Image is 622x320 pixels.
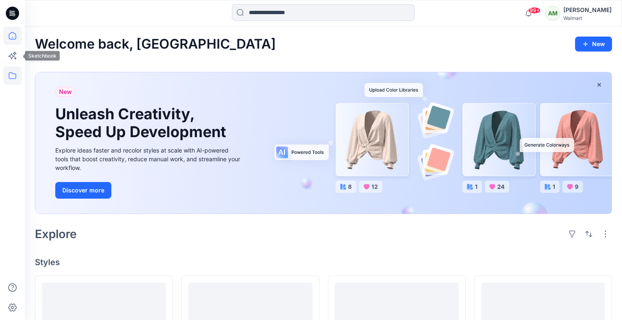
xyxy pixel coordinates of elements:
[55,105,230,141] h1: Unleash Creativity, Speed Up Development
[528,7,541,14] span: 99+
[35,257,612,267] h4: Styles
[35,227,77,241] h2: Explore
[55,182,242,199] a: Discover more
[575,37,612,52] button: New
[55,146,242,172] div: Explore ideas faster and recolor styles at scale with AI-powered tools that boost creativity, red...
[563,5,612,15] div: [PERSON_NAME]
[59,87,72,97] span: New
[55,182,111,199] button: Discover more
[563,15,612,21] div: Walmart
[35,37,276,52] h2: Welcome back, [GEOGRAPHIC_DATA]
[545,6,560,21] div: AM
